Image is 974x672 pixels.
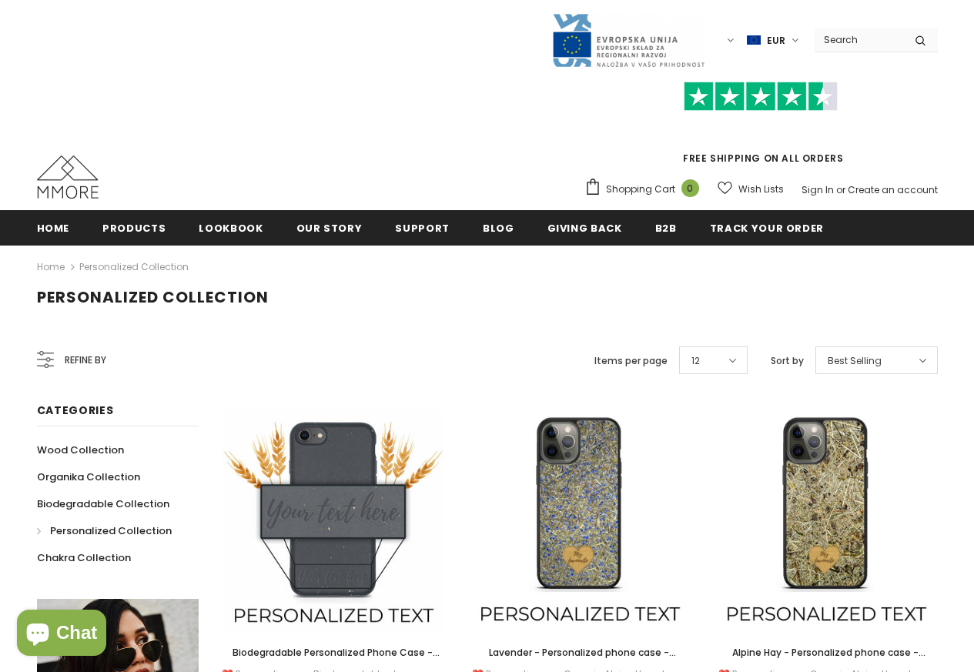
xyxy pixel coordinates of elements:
span: Wood Collection [37,443,124,457]
a: Home [37,210,70,245]
span: Refine by [65,352,106,369]
span: Lookbook [199,221,263,236]
span: Personalized Collection [50,523,172,538]
a: Wish Lists [718,176,784,202]
a: Lavender - Personalized phone case - Personalized gift [468,644,691,661]
span: Chakra Collection [37,550,131,565]
a: Track your order [710,210,824,245]
inbox-online-store-chat: Shopify online store chat [12,610,111,660]
a: Alpine Hay - Personalized phone case - Personalized gift [715,644,938,661]
span: 12 [691,353,700,369]
a: Giving back [547,210,622,245]
span: Home [37,221,70,236]
span: 0 [681,179,699,197]
a: Sign In [802,183,834,196]
span: Blog [483,221,514,236]
span: Biodegradable Collection [37,496,169,511]
img: MMORE Cases [37,155,99,199]
span: support [395,221,450,236]
span: Best Selling [828,353,882,369]
a: Products [102,210,166,245]
span: Products [102,221,166,236]
a: Blog [483,210,514,245]
a: Home [37,258,65,276]
a: Lookbook [199,210,263,245]
span: FREE SHIPPING ON ALL ORDERS [584,89,938,165]
a: Organika Collection [37,463,140,490]
span: Personalized Collection [37,286,269,308]
a: Personalized Collection [37,517,172,544]
img: Javni Razpis [551,12,705,69]
a: Shopping Cart 0 [584,178,707,201]
span: Our Story [296,221,363,236]
input: Search Site [815,28,903,51]
a: Personalized Collection [79,260,189,273]
a: Our Story [296,210,363,245]
a: Create an account [848,183,938,196]
span: Organika Collection [37,470,140,484]
a: Biodegradable Personalized Phone Case - Black [222,644,445,661]
a: Wood Collection [37,436,124,463]
label: Sort by [771,353,804,369]
span: Track your order [710,221,824,236]
a: Javni Razpis [551,33,705,46]
a: support [395,210,450,245]
a: Chakra Collection [37,544,131,571]
span: Shopping Cart [606,182,675,197]
a: Biodegradable Collection [37,490,169,517]
span: or [836,183,845,196]
label: Items per page [594,353,668,369]
iframe: Customer reviews powered by Trustpilot [584,111,938,151]
img: Trust Pilot Stars [684,82,838,112]
span: EUR [767,33,785,48]
span: Giving back [547,221,622,236]
span: B2B [655,221,677,236]
span: Categories [37,403,114,418]
a: B2B [655,210,677,245]
span: Wish Lists [738,182,784,197]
